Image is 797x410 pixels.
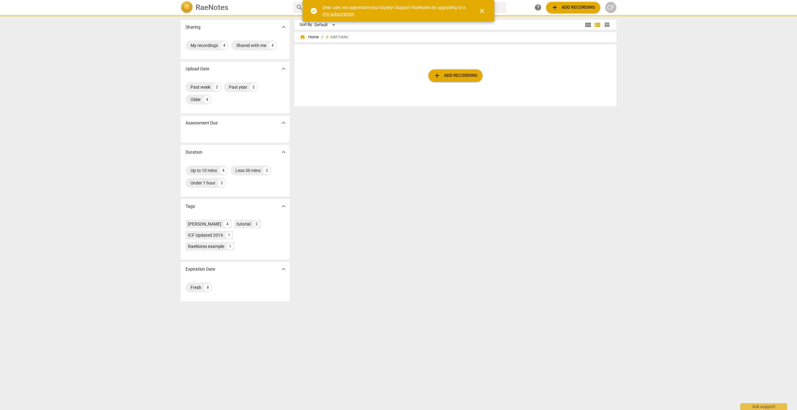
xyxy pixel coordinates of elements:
div: Older [191,96,201,103]
div: ICF Updated 2019 [188,232,223,238]
span: expand_more [280,148,287,156]
div: 8 [204,284,211,291]
div: [PERSON_NAME] [188,221,221,227]
div: 4 [220,42,228,49]
button: Upload [428,69,483,82]
span: expand_more [280,265,287,273]
div: 4 [219,167,227,174]
span: add [324,34,330,40]
button: Close [474,3,489,18]
div: 4 [269,42,276,49]
span: view_module [584,21,592,29]
p: Upload Date [186,66,209,72]
span: / [321,35,323,40]
div: My recordings [191,42,218,49]
p: Assessment Due [186,120,218,126]
button: List view [593,20,602,30]
div: 2 [218,179,225,187]
span: check_circle [310,7,318,15]
p: Tags [186,203,195,210]
div: Shared with me [236,42,266,49]
span: expand_more [280,23,287,31]
p: Duration [186,149,202,156]
span: table_chart [604,22,610,28]
div: Fresh [191,284,201,291]
span: add [433,72,441,79]
button: Show more [279,22,288,32]
button: Show more [279,118,288,128]
span: expand_more [280,65,287,72]
a: LogoRaeNotes [181,1,288,14]
div: Dear user, we appreciate your loyalty! Support RaeNotes by upgrading to a [323,4,467,17]
span: search [296,4,303,11]
h2: RaeNotes [196,3,228,12]
span: home [299,34,306,40]
span: close [478,7,486,15]
div: 4 [203,96,211,103]
div: 2 [253,221,260,227]
button: Show more [279,202,288,211]
div: 2 [263,167,271,174]
div: 2 [213,83,220,91]
span: Add recording [433,72,478,79]
p: Expiration Date [186,266,215,273]
button: Show more [279,264,288,274]
div: tutorial [237,221,251,227]
span: Home [299,34,319,40]
span: Add recording [551,4,595,11]
button: Show more [279,147,288,157]
span: Add folder [330,35,348,40]
span: view_list [594,21,601,29]
div: 1 [225,232,232,239]
div: Past year [229,84,247,90]
button: Upload [546,2,600,13]
img: Logo [181,1,193,14]
div: Past week [191,84,210,90]
button: Tile view [583,20,593,30]
div: 2 [250,83,257,91]
div: Less 30 mins [235,167,261,174]
a: Help [532,2,544,13]
p: Sharing [186,24,200,30]
button: Show more [279,64,288,73]
div: 4 [224,221,231,227]
div: RaeNotes example [188,243,224,249]
div: Sort By [299,22,312,27]
span: add [551,4,559,11]
div: Ask support [740,403,787,410]
div: Default [314,20,337,30]
span: expand_more [280,203,287,210]
a: Pro subscription [323,12,354,16]
div: 1 [227,243,233,250]
button: CF [605,2,616,13]
div: Under 1 hour [191,180,215,186]
span: help [534,4,542,11]
div: Up to 10 mins [191,167,217,174]
span: expand_more [280,119,287,127]
button: Table view [602,20,611,30]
